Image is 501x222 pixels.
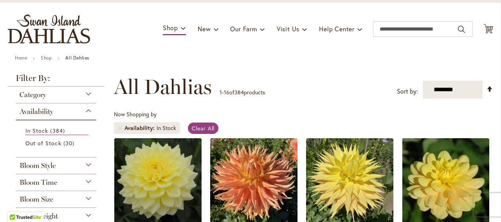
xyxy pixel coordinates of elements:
[15,55,27,61] a: Home
[198,25,211,33] span: New
[124,124,157,132] span: Availability
[118,126,123,130] a: Remove Availability In Stock
[157,124,176,132] div: In Stock
[25,126,88,135] a: In Stock 384
[230,25,257,33] span: Our Farm
[220,88,222,96] span: 1
[25,139,61,147] span: Out of Stock
[397,84,418,99] label: Sort by:
[25,127,48,134] span: In Stock
[188,123,219,134] a: Clear All
[114,75,212,99] span: All Dahlias
[192,125,215,132] span: Clear All
[114,110,157,118] span: Now Shopping by
[65,55,89,61] strong: All Dahlias
[20,195,53,204] span: Bloom Size
[224,88,229,96] span: 16
[25,139,88,147] a: Out of Stock 30
[163,23,178,32] span: Shop
[277,25,299,33] span: Visit Us
[6,194,28,216] iframe: Launch Accessibility Center
[20,90,46,99] span: Category
[8,74,104,87] strong: Filter By:
[20,212,58,220] span: Plant Height
[50,126,67,135] span: 384
[20,161,56,170] span: Bloom Style
[41,55,52,61] a: Shop
[319,25,355,33] span: Help Center
[220,86,265,99] p: - of products
[63,139,76,147] span: 30
[8,14,90,43] a: store logo
[20,178,57,187] span: Bloom Time
[234,88,244,96] span: 384
[20,107,53,116] span: Availability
